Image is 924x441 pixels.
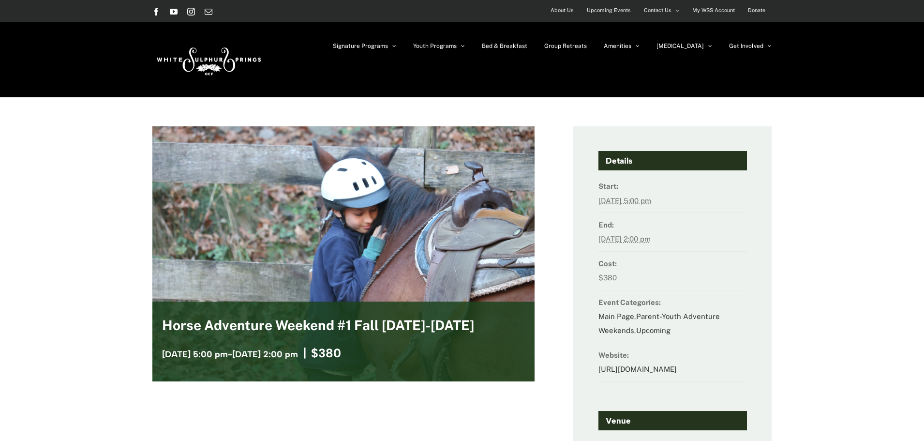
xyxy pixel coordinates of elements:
[482,43,527,49] span: Bed & Breakfast
[162,348,298,361] h3: -
[333,22,772,70] nav: Main Menu
[333,22,396,70] a: Signature Programs
[748,3,765,17] span: Donate
[598,309,747,343] dd: , ,
[162,349,228,360] span: [DATE] 5:00 pm
[311,347,341,360] span: $380
[598,365,677,373] a: [URL][DOMAIN_NAME]
[644,3,671,17] span: Contact Us
[598,295,747,309] dt: Event Categories:
[598,411,747,430] h4: Venue
[598,312,720,335] a: Parent-Youth Adventure Weekends
[152,8,160,15] a: Facebook
[232,349,298,360] span: [DATE] 2:00 pm
[333,43,388,49] span: Signature Programs
[598,271,747,290] dd: $380
[482,22,527,70] a: Bed & Breakfast
[636,326,671,335] a: Upcoming
[162,318,474,337] h2: Horse Adventure Weekend #1 Fall [DATE]-[DATE]
[598,257,747,271] dt: Cost:
[656,22,712,70] a: [MEDICAL_DATA]
[298,347,311,360] span: |
[170,8,178,15] a: YouTube
[598,151,747,170] h4: Details
[604,43,631,49] span: Amenities
[604,22,640,70] a: Amenities
[729,22,772,70] a: Get Involved
[587,3,631,17] span: Upcoming Events
[598,312,634,320] a: Main Page
[152,37,264,82] img: White Sulphur Springs Logo
[598,179,747,193] dt: Start:
[692,3,735,17] span: My WSS Account
[598,348,747,362] dt: Website:
[413,43,457,49] span: Youth Programs
[544,43,587,49] span: Group Retreats
[187,8,195,15] a: Instagram
[413,22,465,70] a: Youth Programs
[598,197,651,205] abbr: 2025-10-08
[205,8,212,15] a: Email
[598,218,747,232] dt: End:
[656,43,704,49] span: [MEDICAL_DATA]
[544,22,587,70] a: Group Retreats
[551,3,574,17] span: About Us
[729,43,763,49] span: Get Involved
[598,235,651,243] abbr: 2025-10-10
